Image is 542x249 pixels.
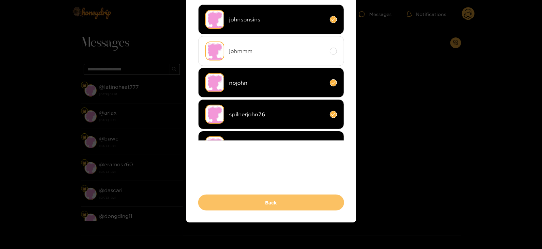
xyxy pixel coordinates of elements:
[205,136,224,155] img: no-avatar.png
[229,111,325,118] span: spilnerjohn76
[205,73,224,92] img: no-avatar.png
[205,105,224,124] img: no-avatar.png
[205,41,224,61] img: no-avatar.png
[229,16,325,23] span: johnsonsins
[229,47,325,55] span: johmmm
[229,79,325,87] span: nojohn
[205,10,224,29] img: no-avatar.png
[198,195,344,211] button: Back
